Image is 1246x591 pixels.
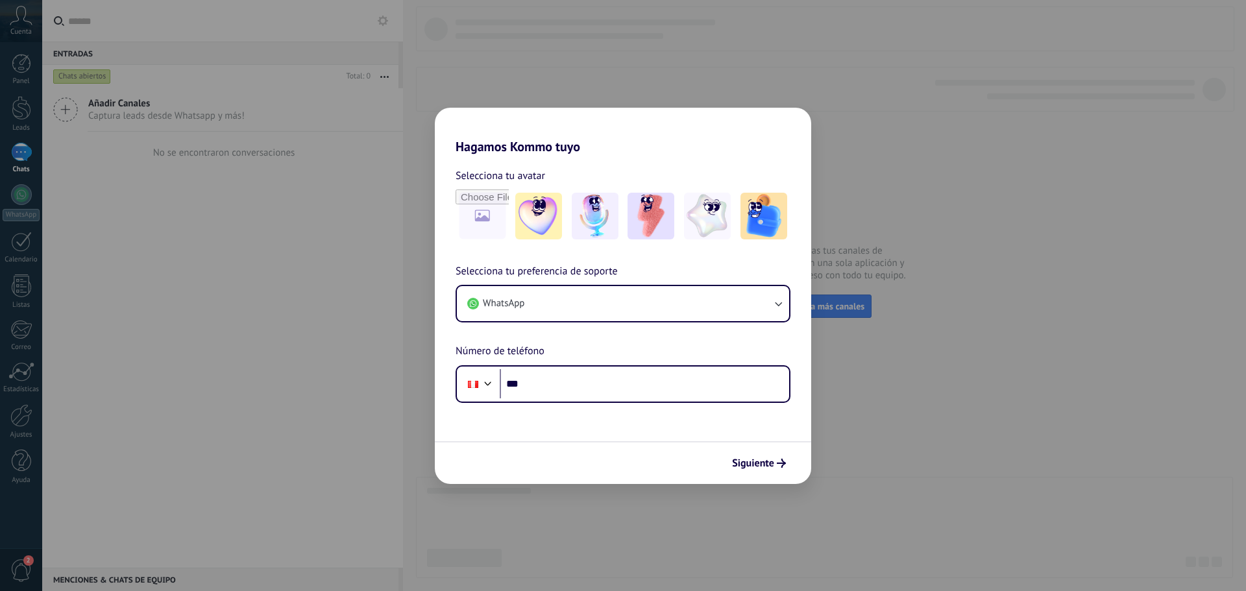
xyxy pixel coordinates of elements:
[461,370,485,398] div: Peru: + 51
[572,193,618,239] img: -2.jpeg
[456,263,618,280] span: Selecciona tu preferencia de soporte
[515,193,562,239] img: -1.jpeg
[435,108,811,154] h2: Hagamos Kommo tuyo
[726,452,792,474] button: Siguiente
[483,297,524,310] span: WhatsApp
[684,193,731,239] img: -4.jpeg
[457,286,789,321] button: WhatsApp
[732,459,774,468] span: Siguiente
[628,193,674,239] img: -3.jpeg
[456,167,545,184] span: Selecciona tu avatar
[740,193,787,239] img: -5.jpeg
[456,343,544,360] span: Número de teléfono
